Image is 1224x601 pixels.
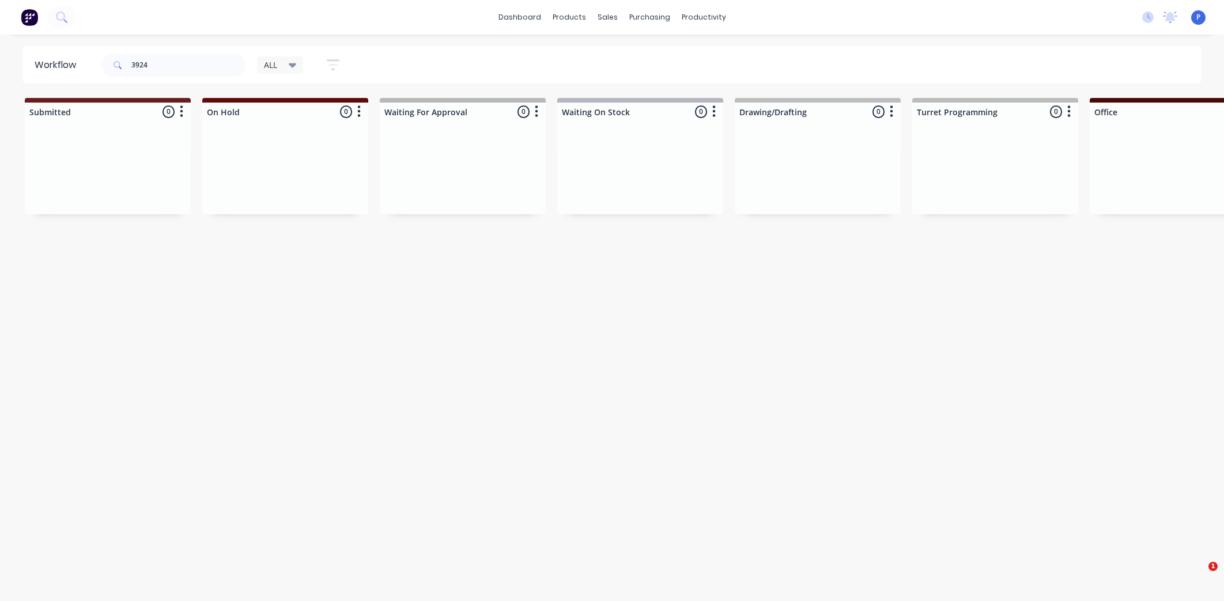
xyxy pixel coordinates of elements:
a: dashboard [493,9,547,26]
input: Search for orders... [131,54,245,77]
iframe: Intercom live chat [1185,562,1212,589]
img: Factory [21,9,38,26]
span: P [1196,12,1200,22]
span: 1 [1208,562,1218,571]
div: purchasing [624,9,676,26]
div: sales [592,9,624,26]
span: ALL [264,59,277,71]
div: products [547,9,592,26]
div: productivity [676,9,732,26]
div: Workflow [35,58,82,72]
